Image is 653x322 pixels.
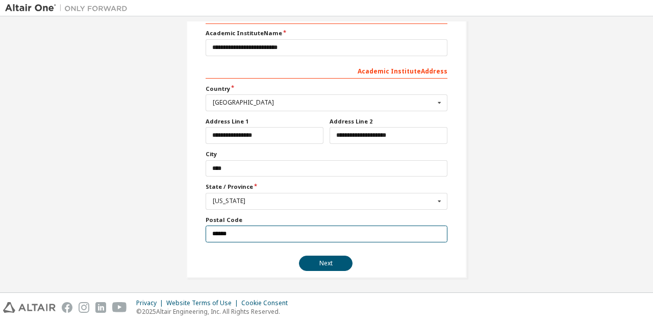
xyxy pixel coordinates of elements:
div: [US_STATE] [213,198,435,204]
div: Academic Institute Address [206,62,447,79]
label: City [206,150,447,158]
div: Privacy [136,299,166,307]
div: Cookie Consent [241,299,294,307]
label: Academic Institute Name [206,29,447,37]
label: Postal Code [206,216,447,224]
label: Address Line 1 [206,117,323,126]
div: Website Terms of Use [166,299,241,307]
p: © 2025 Altair Engineering, Inc. All Rights Reserved. [136,307,294,316]
div: [GEOGRAPHIC_DATA] [213,100,435,106]
img: instagram.svg [79,302,89,313]
img: linkedin.svg [95,302,106,313]
img: facebook.svg [62,302,72,313]
img: youtube.svg [112,302,127,313]
label: Address Line 2 [330,117,447,126]
img: altair_logo.svg [3,302,56,313]
button: Next [299,256,353,271]
label: State / Province [206,183,447,191]
label: Country [206,85,447,93]
img: Altair One [5,3,133,13]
